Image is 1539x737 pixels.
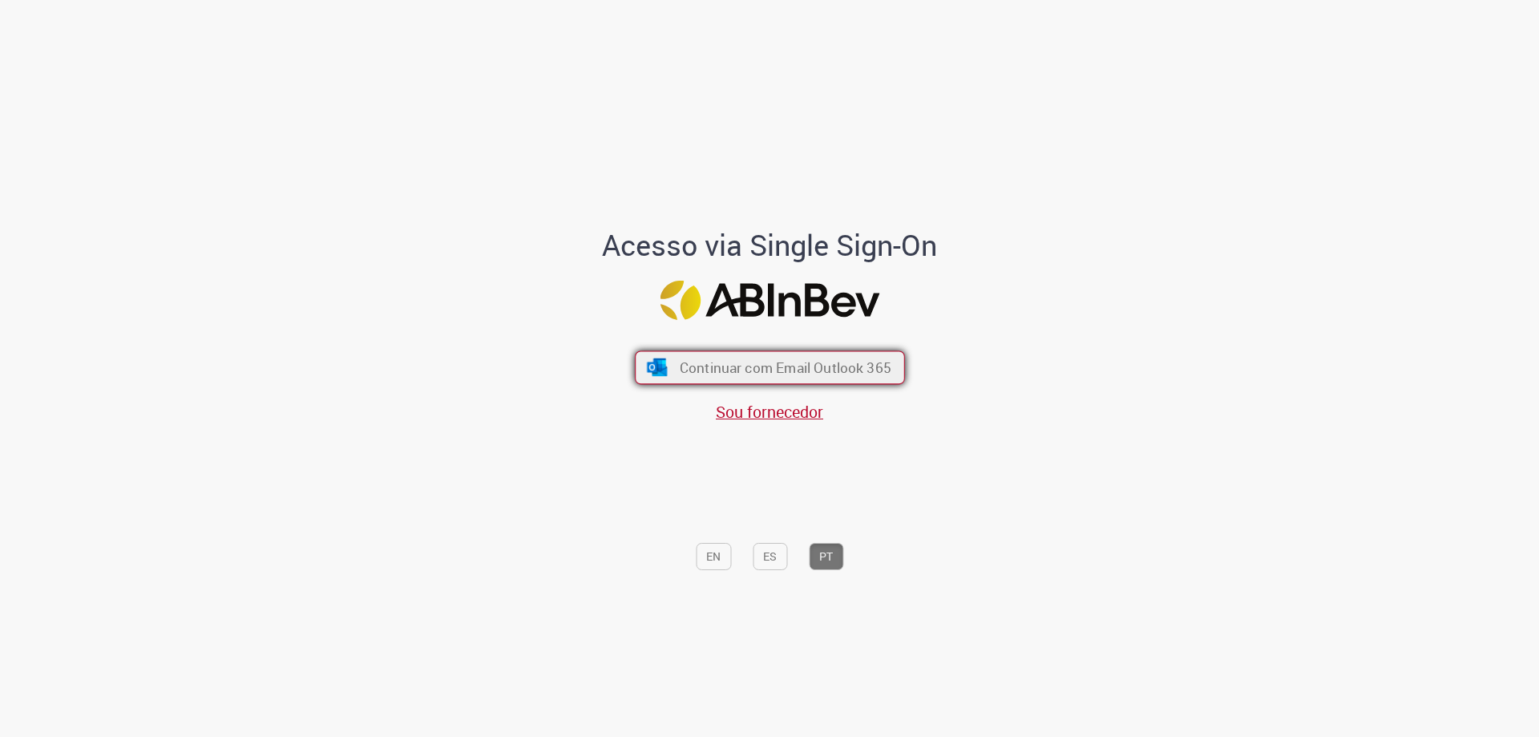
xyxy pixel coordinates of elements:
span: Continuar com Email Outlook 365 [679,358,891,377]
a: Sou fornecedor [716,401,823,423]
img: ícone Azure/Microsoft 360 [645,358,669,376]
h1: Acesso via Single Sign-On [547,229,992,261]
img: Logo ABInBev [660,281,879,320]
button: EN [696,543,731,570]
button: ícone Azure/Microsoft 360 Continuar com Email Outlook 365 [635,351,905,385]
button: PT [809,543,843,570]
button: ES [753,543,787,570]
